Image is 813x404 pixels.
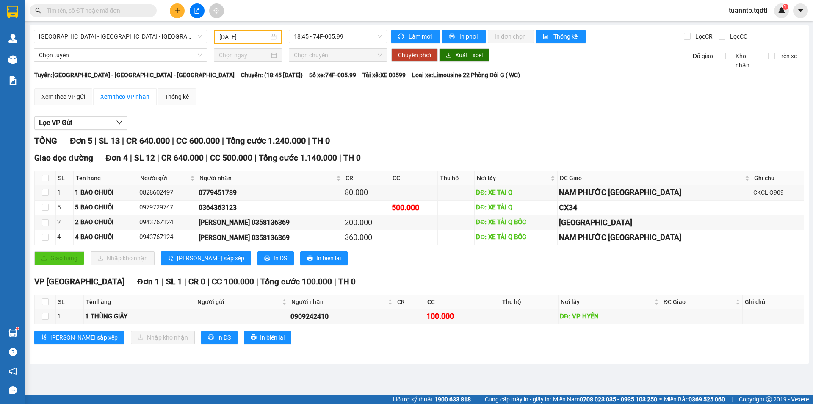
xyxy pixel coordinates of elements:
[174,8,180,14] span: plus
[184,277,186,287] span: |
[727,32,749,41] span: Lọc CC
[391,48,438,62] button: Chuyển phơi
[219,32,269,42] input: 13/08/2025
[500,295,559,309] th: Thu hộ
[732,51,762,70] span: Kho nhận
[219,50,269,60] input: Chọn ngày
[9,386,17,394] span: message
[476,203,556,213] div: DĐ: XE TẢI Q
[8,76,17,85] img: solution-icon
[476,188,556,198] div: DĐ: XE TAI Q
[309,70,356,80] span: Số xe: 74F-005.99
[775,51,800,61] span: Trên xe
[338,277,356,287] span: TH 0
[168,255,174,262] span: sort-ascending
[177,254,244,263] span: [PERSON_NAME] sắp xếp
[294,30,382,43] span: 18:45 - 74F-005.99
[254,153,257,163] span: |
[409,32,433,41] span: Làm mới
[50,333,118,342] span: [PERSON_NAME] sắp xếp
[561,297,653,306] span: Nơi lấy
[35,8,41,14] span: search
[197,297,280,306] span: Người gửi
[339,153,341,163] span: |
[260,333,285,342] span: In biên lai
[274,254,287,263] span: In DS
[208,334,214,341] span: printer
[434,396,471,403] strong: 1900 633 818
[8,34,17,43] img: warehouse-icon
[449,33,456,40] span: printer
[308,136,310,146] span: |
[75,217,136,228] div: 2 BAO CHUỐI
[659,398,662,401] span: ⚪️
[264,255,270,262] span: printer
[57,217,72,228] div: 2
[476,217,556,228] div: DĐ: XE TẢI Q BỐC
[207,277,210,287] span: |
[362,70,406,80] span: Tài xế: XE 00599
[439,48,489,62] button: downloadXuất Excel
[477,173,548,183] span: Nơi lấy
[157,153,159,163] span: |
[210,153,252,163] span: CC 500.000
[106,153,128,163] span: Đơn 4
[256,277,258,287] span: |
[199,232,342,243] div: [PERSON_NAME] 0358136369
[559,202,751,214] div: CX34
[391,30,440,43] button: syncLàm mới
[209,3,224,18] button: aim
[57,203,72,213] div: 5
[85,312,194,322] div: 1 THÙNG GIẤY
[488,30,534,43] button: In đơn chọn
[126,136,170,146] span: CR 640.000
[41,334,47,341] span: sort-ascending
[170,3,185,18] button: plus
[477,395,478,404] span: |
[393,395,471,404] span: Hỗ trợ kỹ thuật:
[783,4,788,10] sup: 1
[778,7,785,14] img: icon-new-feature
[560,173,744,183] span: ĐC Giao
[559,231,751,243] div: NAM PHƯỚC [GEOGRAPHIC_DATA]
[91,251,155,265] button: downloadNhập kho nhận
[476,232,556,242] div: DĐ: XE TẢI Q BỐC
[793,3,808,18] button: caret-down
[553,32,579,41] span: Thống kê
[560,312,660,322] div: DĐ: VP HYÊN
[161,153,204,163] span: CR 640.000
[259,153,337,163] span: Tổng cước 1.140.000
[559,217,751,228] div: [GEOGRAPHIC_DATA]
[161,251,251,265] button: sort-ascending[PERSON_NAME] sắp xếp
[94,136,97,146] span: |
[731,395,733,404] span: |
[692,32,714,41] span: Lọc CR
[122,136,124,146] span: |
[343,153,361,163] span: TH 0
[139,217,196,228] div: 0943767124
[307,255,313,262] span: printer
[766,396,772,402] span: copyright
[212,277,254,287] span: CC 100.000
[260,277,332,287] span: Tổng cước 100.000
[426,310,498,322] div: 100.000
[226,136,306,146] span: Tổng cước 1.240.000
[425,295,500,309] th: CC
[442,30,486,43] button: printerIn phơi
[39,117,72,128] span: Lọc VP Gửi
[752,171,804,185] th: Ghi chú
[689,396,725,403] strong: 0369 525 060
[485,395,551,404] span: Cung cấp máy in - giấy in:
[57,312,82,322] div: 1
[131,331,195,344] button: downloadNhập kho nhận
[743,295,804,309] th: Ghi chú
[446,52,452,59] span: download
[290,311,394,322] div: 0909242410
[291,297,387,306] span: Người nhận
[664,297,734,306] span: ĐC Giao
[559,187,751,198] div: NAM PHƯỚC [GEOGRAPHIC_DATA]
[137,277,160,287] span: Đơn 1
[116,119,123,126] span: down
[580,396,657,403] strong: 0708 023 035 - 0935 103 250
[392,202,436,214] div: 500.000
